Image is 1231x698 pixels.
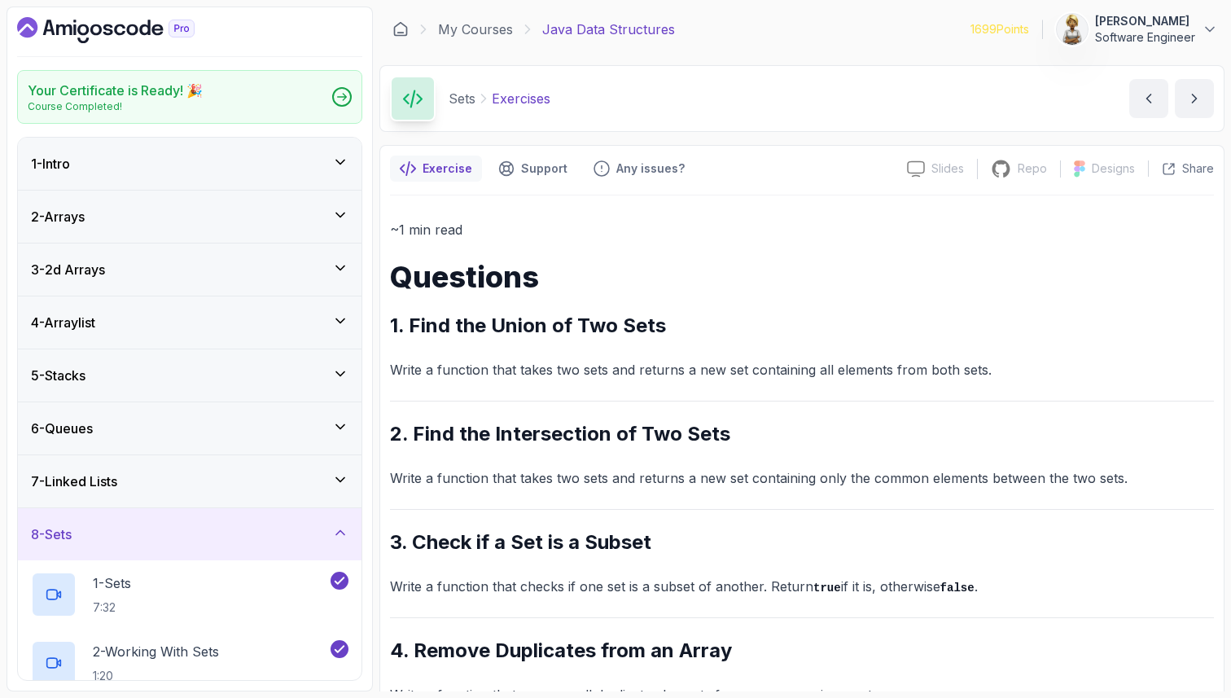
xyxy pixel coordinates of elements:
p: 7:32 [93,599,131,616]
p: Write a function that takes two sets and returns a new set containing only the common elements be... [390,467,1214,489]
button: next content [1175,79,1214,118]
h3: 1 - Intro [31,154,70,173]
h3: 5 - Stacks [31,366,85,385]
button: 7-Linked Lists [18,455,361,507]
code: false [940,582,975,595]
p: Designs [1092,160,1135,177]
img: user profile image [1057,14,1088,45]
button: 3-2d Arrays [18,244,361,296]
button: previous content [1129,79,1168,118]
h2: Your Certificate is Ready! 🎉 [28,81,203,100]
p: Support [521,160,567,177]
h3: 6 - Queues [31,419,93,438]
button: 2-Arrays [18,191,361,243]
code: true [813,582,841,595]
h3: 7 - Linked Lists [31,472,117,491]
button: 1-Intro [18,138,361,190]
button: Feedback button [584,156,694,182]
h2: 2. Find the Intersection of Two Sets [390,421,1214,447]
button: 6-Queues [18,402,361,454]
p: Repo [1018,160,1047,177]
p: Java Data Structures [542,20,675,39]
h3: 3 - 2d Arrays [31,260,105,279]
h2: 4. Remove Duplicates from an Array [390,638,1214,664]
a: My Courses [438,20,513,39]
p: Software Engineer [1095,29,1195,46]
h3: 4 - Arraylist [31,313,95,332]
p: Sets [449,89,475,108]
p: 1 - Sets [93,573,131,593]
a: Your Certificate is Ready! 🎉Course Completed! [17,70,362,124]
p: 2 - Working With Sets [93,642,219,661]
p: [PERSON_NAME] [1095,13,1195,29]
p: 1:20 [93,668,219,684]
button: 4-Arraylist [18,296,361,349]
p: Write a function that takes two sets and returns a new set containing all elements from both sets. [390,358,1214,381]
button: notes button [390,156,482,182]
p: Exercise [423,160,472,177]
button: 5-Stacks [18,349,361,402]
h3: 2 - Arrays [31,207,85,226]
button: Support button [488,156,577,182]
button: Share [1148,160,1214,177]
p: Exercises [492,89,550,108]
p: Slides [931,160,964,177]
p: Any issues? [616,160,685,177]
h2: 1. Find the Union of Two Sets [390,313,1214,339]
p: Write a function that checks if one set is a subset of another. Return if it is, otherwise . [390,575,1214,599]
a: Dashboard [17,17,232,43]
h3: 8 - Sets [31,525,72,544]
button: user profile image[PERSON_NAME]Software Engineer [1056,13,1218,46]
p: Share [1182,160,1214,177]
a: Dashboard [392,21,409,37]
button: 8-Sets [18,508,361,560]
p: Course Completed! [28,100,203,113]
button: 2-Working With Sets1:20 [31,640,348,686]
h2: 3. Check if a Set is a Subset [390,529,1214,555]
h1: Questions [390,261,1214,293]
p: 1699 Points [970,21,1029,37]
p: ~1 min read [390,218,1214,241]
button: 1-Sets7:32 [31,572,348,617]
